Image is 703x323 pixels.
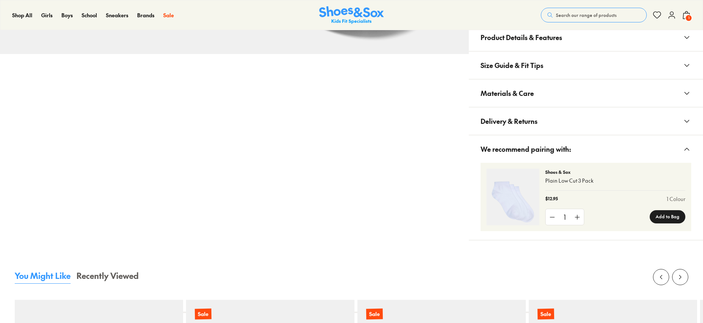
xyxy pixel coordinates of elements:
p: Sale [366,309,383,320]
img: SNS_Logo_Responsive.svg [319,6,384,24]
img: 4-356389_1 [486,169,539,225]
button: Search our range of products [541,8,647,22]
a: Shop All [12,11,32,19]
a: 1 Colour [667,195,685,203]
a: Brands [137,11,154,19]
button: Recently Viewed [76,270,139,284]
button: Delivery & Returns [469,107,703,135]
p: Shoes & Sox [545,169,685,175]
button: Product Details & Features [469,24,703,51]
button: Materials & Care [469,79,703,107]
span: Search our range of products [556,12,617,18]
button: Add to Bag [650,210,685,223]
button: We recommend pairing with: [469,135,703,163]
button: 1 [682,7,691,23]
button: Size Guide & Fit Tips [469,51,703,79]
div: 1 [559,209,571,225]
a: Sneakers [106,11,128,19]
a: Boys [61,11,73,19]
a: School [82,11,97,19]
span: Product Details & Features [481,26,562,48]
span: Size Guide & Fit Tips [481,54,543,76]
p: Sale [195,309,211,320]
span: Delivery & Returns [481,110,538,132]
a: Sale [163,11,174,19]
p: Plain Low Cut 3 Pack [545,177,685,184]
p: $12.95 [545,195,558,203]
span: Materials & Care [481,82,534,104]
span: We recommend pairing with: [481,138,571,160]
p: Sale [538,309,554,320]
a: Shoes & Sox [319,6,384,24]
span: 1 [685,14,692,22]
a: Girls [41,11,53,19]
button: You Might Like [15,270,71,284]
